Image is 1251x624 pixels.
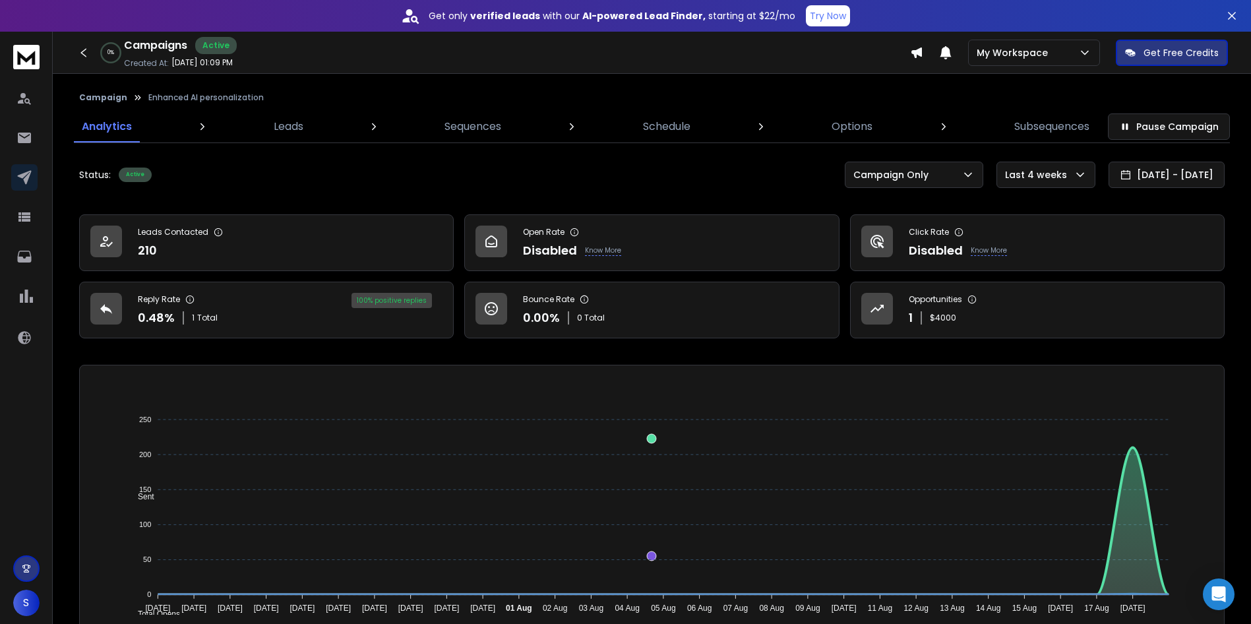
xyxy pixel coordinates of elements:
[143,555,151,563] tspan: 50
[290,604,315,613] tspan: [DATE]
[1012,604,1037,613] tspan: 15 Aug
[1085,604,1109,613] tspan: 17 Aug
[148,92,264,103] p: Enhanced AI personalization
[824,111,880,142] a: Options
[615,604,640,613] tspan: 04 Aug
[128,609,180,619] span: Total Opens
[909,309,913,327] p: 1
[523,227,564,237] p: Open Rate
[543,604,567,613] tspan: 02 Aug
[760,604,784,613] tspan: 08 Aug
[470,9,540,22] strong: verified leads
[643,119,690,135] p: Schedule
[1006,111,1097,142] a: Subsequences
[266,111,311,142] a: Leads
[806,5,850,26] button: Try Now
[326,604,351,613] tspan: [DATE]
[723,604,748,613] tspan: 07 Aug
[1049,604,1074,613] tspan: [DATE]
[1005,168,1072,181] p: Last 4 weeks
[182,604,207,613] tspan: [DATE]
[119,168,152,182] div: Active
[444,119,501,135] p: Sequences
[13,590,40,616] button: S
[850,282,1225,338] a: Opportunities1$4000
[850,214,1225,271] a: Click RateDisabledKnow More
[398,604,423,613] tspan: [DATE]
[1203,578,1235,610] div: Open Intercom Messenger
[909,241,963,260] p: Disabled
[582,9,706,22] strong: AI-powered Lead Finder,
[138,309,175,327] p: 0.48 %
[124,38,187,53] h1: Campaigns
[79,214,454,271] a: Leads Contacted210
[909,227,949,237] p: Click Rate
[687,604,712,613] tspan: 06 Aug
[579,604,603,613] tspan: 03 Aug
[79,168,111,181] p: Status:
[351,293,432,308] div: 100 % positive replies
[651,604,675,613] tspan: 05 Aug
[139,485,151,493] tspan: 150
[523,294,574,305] p: Bounce Rate
[82,119,132,135] p: Analytics
[1014,119,1089,135] p: Subsequences
[585,245,621,256] p: Know More
[148,590,152,598] tspan: 0
[254,604,279,613] tspan: [DATE]
[128,492,154,501] span: Sent
[171,57,233,68] p: [DATE] 01:09 PM
[971,245,1007,256] p: Know More
[795,604,820,613] tspan: 09 Aug
[146,604,171,613] tspan: [DATE]
[107,49,114,57] p: 0 %
[139,520,151,528] tspan: 100
[79,282,454,338] a: Reply Rate0.48%1Total100% positive replies
[577,313,605,323] p: 0 Total
[362,604,387,613] tspan: [DATE]
[435,604,460,613] tspan: [DATE]
[138,241,157,260] p: 210
[195,37,237,54] div: Active
[274,119,303,135] p: Leads
[832,119,872,135] p: Options
[429,9,795,22] p: Get only with our starting at $22/mo
[940,604,964,613] tspan: 13 Aug
[139,416,151,423] tspan: 250
[1109,162,1225,188] button: [DATE] - [DATE]
[138,227,208,237] p: Leads Contacted
[437,111,509,142] a: Sequences
[471,604,496,613] tspan: [DATE]
[930,313,956,323] p: $ 4000
[523,241,577,260] p: Disabled
[138,294,180,305] p: Reply Rate
[464,214,839,271] a: Open RateDisabledKnow More
[464,282,839,338] a: Bounce Rate0.00%0 Total
[1144,46,1219,59] p: Get Free Credits
[506,604,532,613] tspan: 01 Aug
[832,604,857,613] tspan: [DATE]
[523,309,560,327] p: 0.00 %
[13,45,40,69] img: logo
[810,9,846,22] p: Try Now
[124,58,169,69] p: Created At:
[1120,604,1145,613] tspan: [DATE]
[635,111,698,142] a: Schedule
[868,604,892,613] tspan: 11 Aug
[1108,113,1230,140] button: Pause Campaign
[1116,40,1228,66] button: Get Free Credits
[853,168,934,181] p: Campaign Only
[218,604,243,613] tspan: [DATE]
[192,313,195,323] span: 1
[197,313,218,323] span: Total
[909,294,962,305] p: Opportunities
[904,604,929,613] tspan: 12 Aug
[79,92,127,103] button: Campaign
[976,604,1000,613] tspan: 14 Aug
[74,111,140,142] a: Analytics
[977,46,1053,59] p: My Workspace
[139,451,151,458] tspan: 200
